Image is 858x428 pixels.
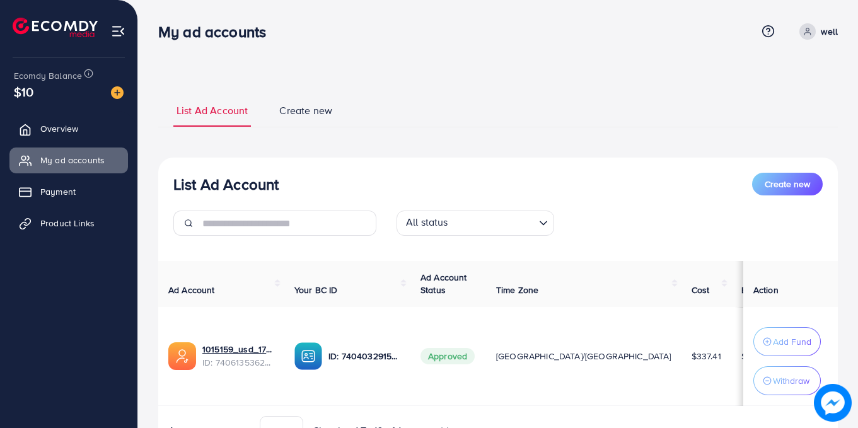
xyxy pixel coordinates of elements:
img: image [814,384,852,422]
span: All status [403,212,451,233]
img: image [111,86,124,99]
button: Add Fund [753,327,821,356]
span: ID: 7406135362940256273 [202,356,274,369]
a: 1015159_usd_1724375279816 [202,343,274,356]
a: My ad accounts [9,147,128,173]
span: Ad Account [168,284,215,296]
span: Ad Account Status [420,271,467,296]
a: well [794,23,838,40]
button: Create new [752,173,823,195]
h3: My ad accounts [158,23,276,41]
div: Search for option [397,211,554,236]
span: Product Links [40,217,95,229]
span: Create new [279,103,332,118]
p: well [821,24,838,39]
input: Search for option [452,213,534,233]
p: Withdraw [773,373,809,388]
span: $10 [14,83,33,101]
span: Create new [765,178,810,190]
img: ic-ba-acc.ded83a64.svg [294,342,322,370]
span: My ad accounts [40,154,105,166]
h3: List Ad Account [173,175,279,194]
span: Cost [692,284,710,296]
div: <span class='underline'>1015159_usd_1724375279816</span></br>7406135362940256273 [202,343,274,369]
a: Overview [9,116,128,141]
a: Payment [9,179,128,204]
img: logo [13,18,98,37]
span: Action [753,284,779,296]
img: ic-ads-acc.e4c84228.svg [168,342,196,370]
span: Your BC ID [294,284,338,296]
span: Ecomdy Balance [14,69,82,82]
span: Overview [40,122,78,135]
p: Add Fund [773,334,811,349]
span: $337.41 [692,350,721,362]
span: [GEOGRAPHIC_DATA]/[GEOGRAPHIC_DATA] [496,350,671,362]
button: Withdraw [753,366,821,395]
img: menu [111,24,125,38]
span: Time Zone [496,284,538,296]
span: Payment [40,185,76,198]
span: List Ad Account [177,103,248,118]
p: ID: 7404032915879018513 [328,349,400,364]
a: Product Links [9,211,128,236]
span: Approved [420,348,475,364]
